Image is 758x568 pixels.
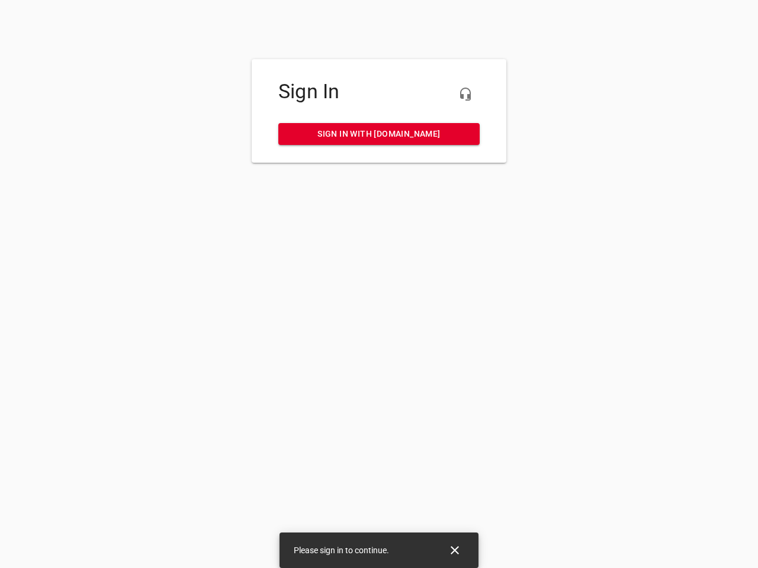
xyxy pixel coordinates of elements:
[441,536,469,564] button: Close
[451,80,480,108] button: Live Chat
[278,123,480,145] a: Sign in with [DOMAIN_NAME]
[294,546,389,555] span: Please sign in to continue.
[288,127,470,141] span: Sign in with [DOMAIN_NAME]
[278,80,480,104] h4: Sign In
